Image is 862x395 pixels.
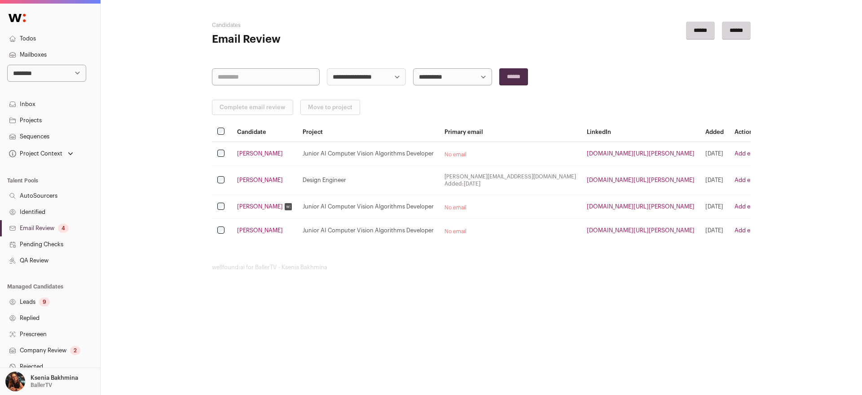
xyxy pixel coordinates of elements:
[587,227,695,233] a: [DOMAIN_NAME][URL][PERSON_NAME]
[700,195,729,219] td: [DATE]
[31,374,78,382] p: Ksenia Bakhmina
[70,346,80,355] div: 2
[734,203,761,210] button: Add email
[237,227,283,234] a: [PERSON_NAME]
[581,122,700,142] th: LinkedIn
[444,228,576,235] div: No email
[232,122,297,142] th: Candidate
[700,122,729,142] th: Added
[587,151,695,156] a: [DOMAIN_NAME][URL][PERSON_NAME]
[297,166,439,195] td: Design Engineer
[734,177,761,184] button: Add email
[297,122,439,142] th: Project
[439,122,581,142] th: Primary email
[297,219,439,243] td: Junior AI Computer Vision Algorithms Developer
[444,151,576,158] div: No email
[31,382,52,389] p: BallerTV
[4,372,80,391] button: Open dropdown
[39,297,50,306] div: 9
[7,147,75,160] button: Open dropdown
[444,204,576,211] div: No email
[734,150,761,157] button: Add email
[4,9,31,27] img: Wellfound
[58,224,69,233] div: 4
[237,177,283,184] a: [PERSON_NAME]
[464,181,480,186] time: [DATE]
[297,142,439,166] td: Junior AI Computer Vision Algorithms Developer
[587,177,695,183] a: [DOMAIN_NAME][URL][PERSON_NAME]
[700,219,729,243] td: [DATE]
[700,166,729,195] td: [DATE]
[734,227,761,234] button: Add email
[297,195,439,219] td: Junior AI Computer Vision Algorithms Developer
[212,264,751,271] footer: wellfound:ai for BallerTV - Ksenia Bakhmina
[444,180,576,187] span: Added:
[237,203,283,210] a: [PERSON_NAME]
[729,122,767,142] th: Action
[7,150,62,157] div: Project Context
[700,142,729,166] td: [DATE]
[5,372,25,391] img: 13968079-medium_jpg
[444,173,576,180] span: [PERSON_NAME][EMAIL_ADDRESS][DOMAIN_NAME]
[212,22,391,29] h2: Candidates
[587,204,695,209] a: [DOMAIN_NAME][URL][PERSON_NAME]
[237,150,283,157] a: [PERSON_NAME]
[212,32,391,47] h1: Email Review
